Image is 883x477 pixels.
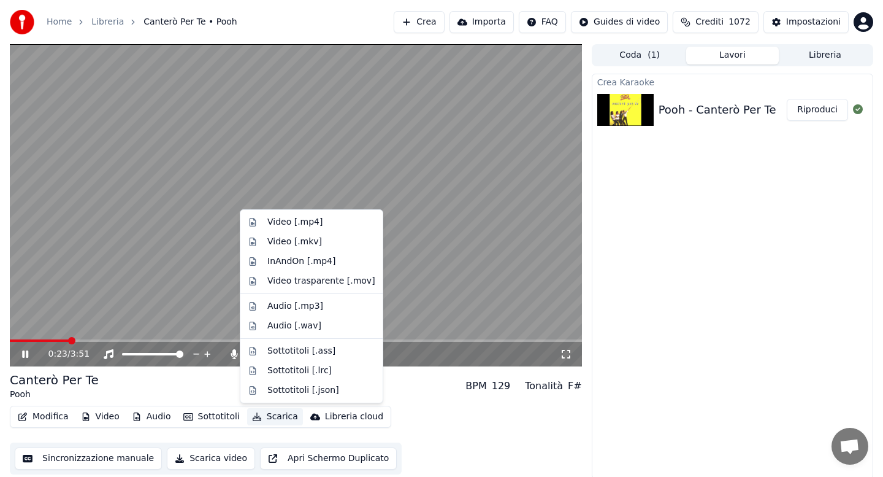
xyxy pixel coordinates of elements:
div: Video [.mp4] [267,216,323,228]
button: Scarica [247,408,303,425]
button: Guides di video [571,11,668,33]
button: Sincronizzazione manuale [15,448,162,470]
button: Sottotitoli [178,408,245,425]
button: Libreria [779,47,871,64]
a: Libreria [91,16,124,28]
button: Riproduci [787,99,848,121]
nav: breadcrumb [47,16,237,28]
img: youka [10,10,34,34]
div: Audio [.wav] [267,320,321,332]
button: Lavori [686,47,779,64]
div: Sottotitoli [.json] [267,384,339,397]
div: Audio [.mp3] [267,300,323,312]
div: F# [568,379,582,394]
span: 3:51 [71,348,90,360]
a: Home [47,16,72,28]
div: Sottotitoli [.lrc] [267,365,332,377]
button: Apri Schermo Duplicato [260,448,397,470]
button: Crediti1072 [673,11,759,33]
div: / [48,348,78,360]
button: Audio [127,408,176,425]
button: Crea [394,11,444,33]
div: Libreria cloud [325,411,383,423]
div: Pooh [10,389,99,401]
span: 1072 [728,16,751,28]
div: InAndOn [.mp4] [267,255,336,268]
span: 0:23 [48,348,67,360]
div: BPM [465,379,486,394]
button: Impostazioni [763,11,849,33]
button: Modifica [13,408,74,425]
button: Importa [449,11,514,33]
button: Scarica video [167,448,255,470]
span: ( 1 ) [648,49,660,61]
button: FAQ [519,11,566,33]
div: Tonalità [525,379,563,394]
div: Crea Karaoke [592,74,873,89]
div: Video [.mkv] [267,236,322,248]
span: Crediti [695,16,724,28]
div: Sottotitoli [.ass] [267,345,335,357]
button: Video [76,408,124,425]
div: 129 [492,379,511,394]
div: Canterò Per Te [10,371,99,389]
div: Video trasparente [.mov] [267,275,375,287]
div: Aprire la chat [831,428,868,465]
span: Canterò Per Te • Pooh [143,16,237,28]
button: Coda [594,47,686,64]
div: Pooh - Canterò Per Te [659,101,776,118]
div: Impostazioni [786,16,841,28]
